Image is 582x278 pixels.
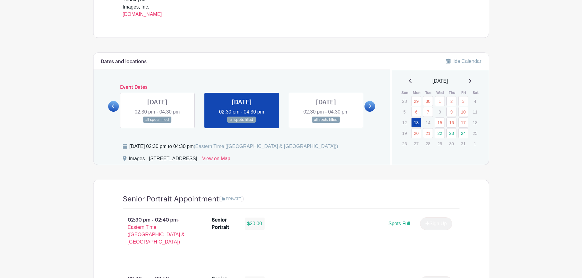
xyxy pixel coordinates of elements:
p: 14 [423,118,433,127]
h4: Senior Portrait Appointment [123,195,219,204]
span: Spots Full [388,221,410,226]
p: 28 [423,139,433,148]
th: Wed [434,90,446,96]
a: 10 [458,107,468,117]
th: Mon [411,90,423,96]
a: 13 [411,117,421,128]
div: $20.00 [245,218,265,230]
p: 19 [399,128,409,138]
a: 16 [446,117,456,128]
a: 9 [446,107,456,117]
a: 22 [435,128,445,138]
span: - Eastern Time ([GEOGRAPHIC_DATA] & [GEOGRAPHIC_DATA]) [128,217,185,244]
p: 12 [399,118,409,127]
a: 6 [411,107,421,117]
span: [DATE] [433,78,448,85]
a: View on Map [202,155,230,165]
th: Thu [446,90,458,96]
a: 24 [458,128,468,138]
a: 15 [435,117,445,128]
p: 28 [399,96,409,106]
a: 29 [411,96,421,106]
p: 31 [458,139,468,148]
p: 27 [411,139,421,148]
p: 25 [470,128,480,138]
p: 4 [470,96,480,106]
a: 1 [435,96,445,106]
p: 26 [399,139,409,148]
a: 23 [446,128,456,138]
th: Sun [399,90,411,96]
a: 20 [411,128,421,138]
p: 5 [399,107,409,117]
div: Images , [STREET_ADDRESS] [129,155,197,165]
th: Tue [423,90,434,96]
p: 02:30 pm - 02:40 pm [113,214,202,248]
th: Sat [470,90,481,96]
a: 7 [423,107,433,117]
a: Hide Calendar [446,59,481,64]
div: Senior Portrait [212,216,237,231]
a: 2 [446,96,456,106]
div: Images, Inc. [123,3,459,18]
a: [DOMAIN_NAME] [123,12,162,17]
a: 30 [423,96,433,106]
th: Fri [458,90,470,96]
p: 18 [470,118,480,127]
p: 29 [435,139,445,148]
a: 21 [423,128,433,138]
p: 11 [470,107,480,117]
a: 17 [458,117,468,128]
div: [DATE] 02:30 pm to 04:30 pm [130,143,338,150]
span: PRIVATE [226,197,241,201]
h6: Dates and locations [101,59,147,65]
p: 8 [435,107,445,117]
span: (Eastern Time ([GEOGRAPHIC_DATA] & [GEOGRAPHIC_DATA])) [194,144,338,149]
a: 3 [458,96,468,106]
h6: Event Dates [119,85,365,90]
p: 1 [470,139,480,148]
p: 30 [446,139,456,148]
